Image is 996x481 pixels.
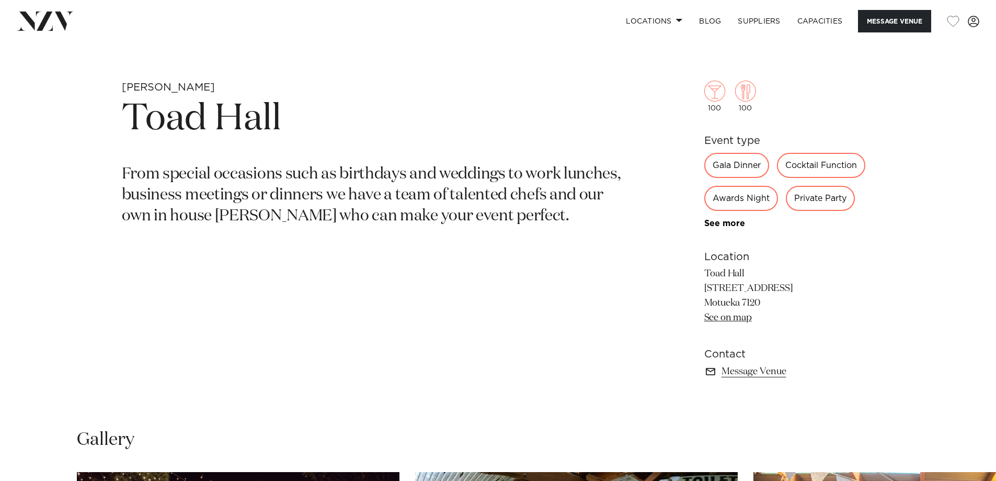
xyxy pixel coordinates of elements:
div: Private Party [786,186,855,211]
a: Message Venue [704,364,875,379]
p: Toad Hall [STREET_ADDRESS] Motueka 7120 [704,267,875,326]
div: Cocktail Function [777,153,865,178]
a: Capacities [789,10,851,32]
a: SUPPLIERS [729,10,788,32]
a: BLOG [691,10,729,32]
button: Message Venue [858,10,931,32]
div: 100 [704,81,725,112]
a: See on map [704,313,752,322]
div: Gala Dinner [704,153,769,178]
div: 100 [735,81,756,112]
div: Awards Night [704,186,778,211]
small: [PERSON_NAME] [122,82,215,93]
p: From special occasions such as birthdays and weddings to work lunches, business meetings or dinne... [122,164,630,227]
h6: Contact [704,346,875,362]
img: nzv-logo.png [17,12,74,30]
a: Locations [617,10,691,32]
h6: Location [704,249,875,265]
h2: Gallery [77,428,134,452]
h6: Event type [704,133,875,149]
img: dining.png [735,81,756,102]
img: cocktail.png [704,81,725,102]
h1: Toad Hall [122,95,630,143]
